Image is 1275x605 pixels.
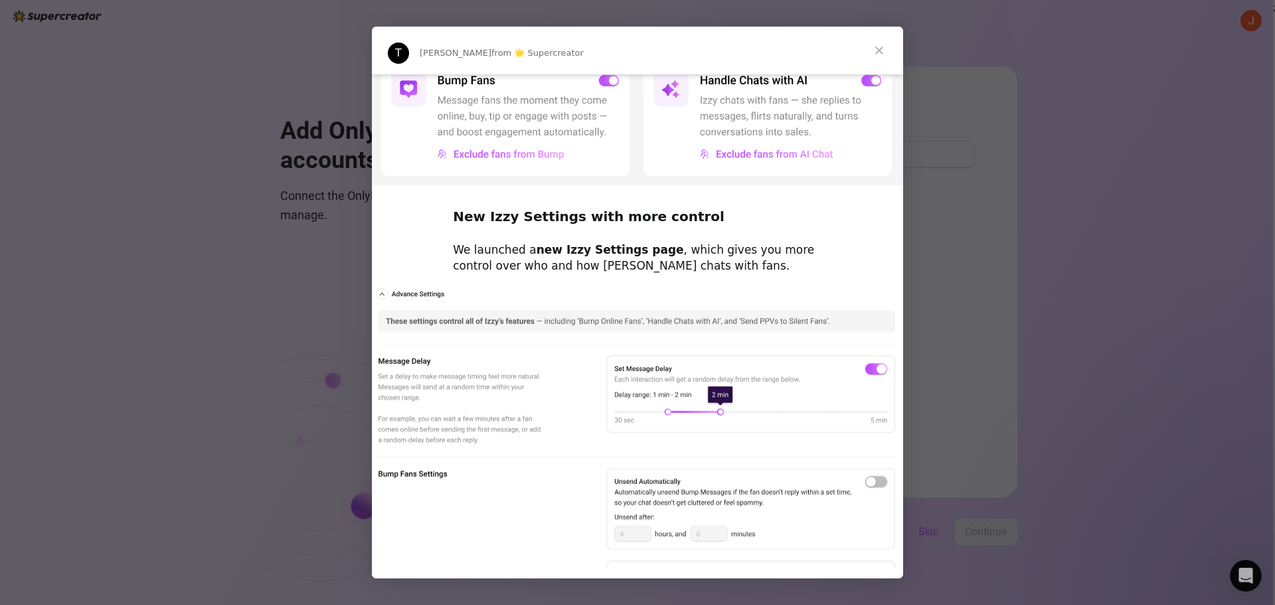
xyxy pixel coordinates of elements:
h2: New Izzy Settings with more control [453,208,822,232]
span: Close [855,27,903,74]
div: We launched a , which gives you more control over who and how [PERSON_NAME] chats with fans. [453,242,822,274]
span: from 🌟 Supercreator [491,48,584,58]
b: new Izzy Settings page [537,243,684,256]
span: [PERSON_NAME] [420,48,491,58]
div: Profile image for Tanya [388,43,409,64]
